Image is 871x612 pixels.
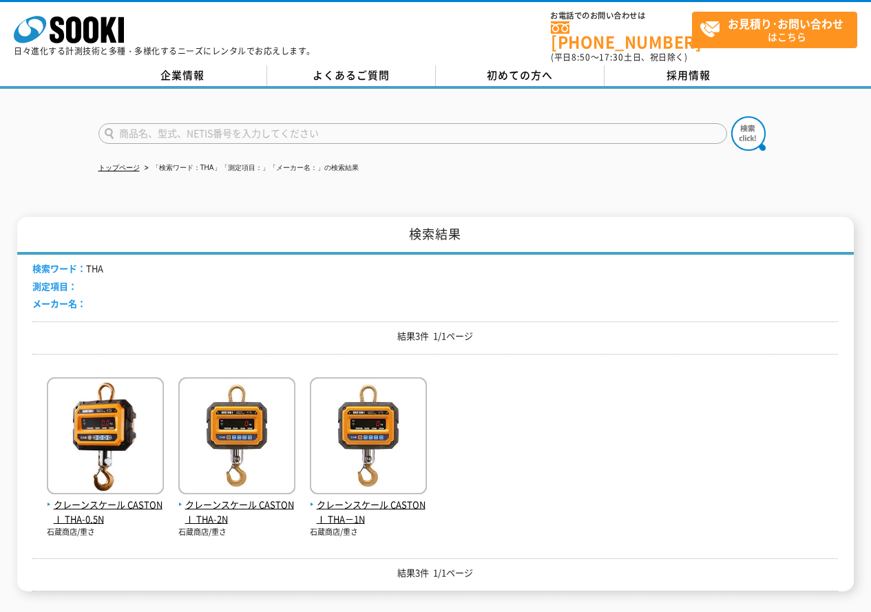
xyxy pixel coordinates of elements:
span: 17:30 [599,51,624,63]
span: クレーンスケール CASTONⅠ THA-2N [178,498,295,527]
span: メーカー名： [32,297,86,310]
p: 石蔵商店/重さ [47,527,164,538]
a: よくあるご質問 [267,65,436,86]
img: CASTONⅠ THA－1N [310,377,427,498]
span: (平日 ～ 土日、祝日除く) [551,51,687,63]
a: クレーンスケール CASTONⅠ THA－1N [310,483,427,526]
img: CASTONⅠ THA-0.5N [47,377,164,498]
p: 日々進化する計測技術と多種・多様化するニーズにレンタルでお応えします。 [14,47,315,55]
a: クレーンスケール CASTONⅠ THA-2N [178,483,295,526]
span: はこちら [700,12,857,47]
p: 結果3件 1/1ページ [32,566,838,580]
p: 結果3件 1/1ページ [32,329,838,344]
h1: 検索結果 [17,217,853,255]
p: 石蔵商店/重さ [310,527,427,538]
span: クレーンスケール CASTONⅠ THA－1N [310,498,427,527]
a: 初めての方へ [436,65,605,86]
span: 検索ワード： [32,262,86,275]
span: 初めての方へ [487,67,553,83]
span: 測定項目： [32,279,77,293]
img: btn_search.png [731,116,766,151]
li: THA [32,262,103,276]
a: クレーンスケール CASTONⅠ THA-0.5N [47,483,164,526]
a: 企業情報 [98,65,267,86]
a: お見積り･お問い合わせはこちら [692,12,857,48]
span: 8:50 [571,51,591,63]
img: CASTONⅠ THA-2N [178,377,295,498]
p: 石蔵商店/重さ [178,527,295,538]
span: お電話でのお問い合わせは [551,12,692,20]
a: [PHONE_NUMBER] [551,21,692,50]
li: 「検索ワード：THA」「測定項目：」「メーカー名：」の検索結果 [142,161,359,176]
span: クレーンスケール CASTONⅠ THA-0.5N [47,498,164,527]
strong: お見積り･お問い合わせ [728,15,843,32]
a: 採用情報 [605,65,773,86]
a: トップページ [98,164,140,171]
input: 商品名、型式、NETIS番号を入力してください [98,123,727,144]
